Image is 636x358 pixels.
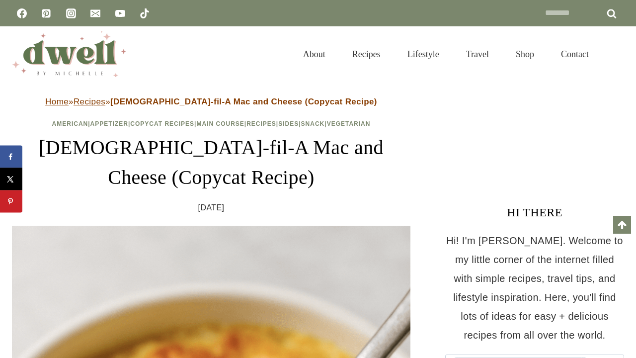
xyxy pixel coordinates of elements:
[52,120,88,127] a: American
[36,3,56,23] a: Pinterest
[301,120,325,127] a: Snack
[130,120,194,127] a: Copycat Recipes
[198,200,225,215] time: [DATE]
[12,3,32,23] a: Facebook
[52,120,371,127] span: | | | | | | |
[110,97,377,106] strong: [DEMOGRAPHIC_DATA]-fil-A Mac and Cheese (Copycat Recipe)
[85,3,105,23] a: Email
[607,46,624,63] button: View Search Form
[613,216,631,234] a: Scroll to top
[90,120,128,127] a: Appetizer
[394,37,453,72] a: Lifestyle
[246,120,276,127] a: Recipes
[278,120,299,127] a: Sides
[339,37,394,72] a: Recipes
[12,31,126,77] img: DWELL by michelle
[290,37,602,72] nav: Primary Navigation
[45,97,377,106] span: » »
[196,120,244,127] a: Main Course
[135,3,155,23] a: TikTok
[548,37,602,72] a: Contact
[45,97,69,106] a: Home
[74,97,105,106] a: Recipes
[445,231,624,345] p: Hi! I'm [PERSON_NAME]. Welcome to my little corner of the internet filled with simple recipes, tr...
[502,37,548,72] a: Shop
[290,37,339,72] a: About
[61,3,81,23] a: Instagram
[445,203,624,221] h3: HI THERE
[12,133,410,192] h1: [DEMOGRAPHIC_DATA]-fil-A Mac and Cheese (Copycat Recipe)
[453,37,502,72] a: Travel
[327,120,371,127] a: Vegetarian
[110,3,130,23] a: YouTube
